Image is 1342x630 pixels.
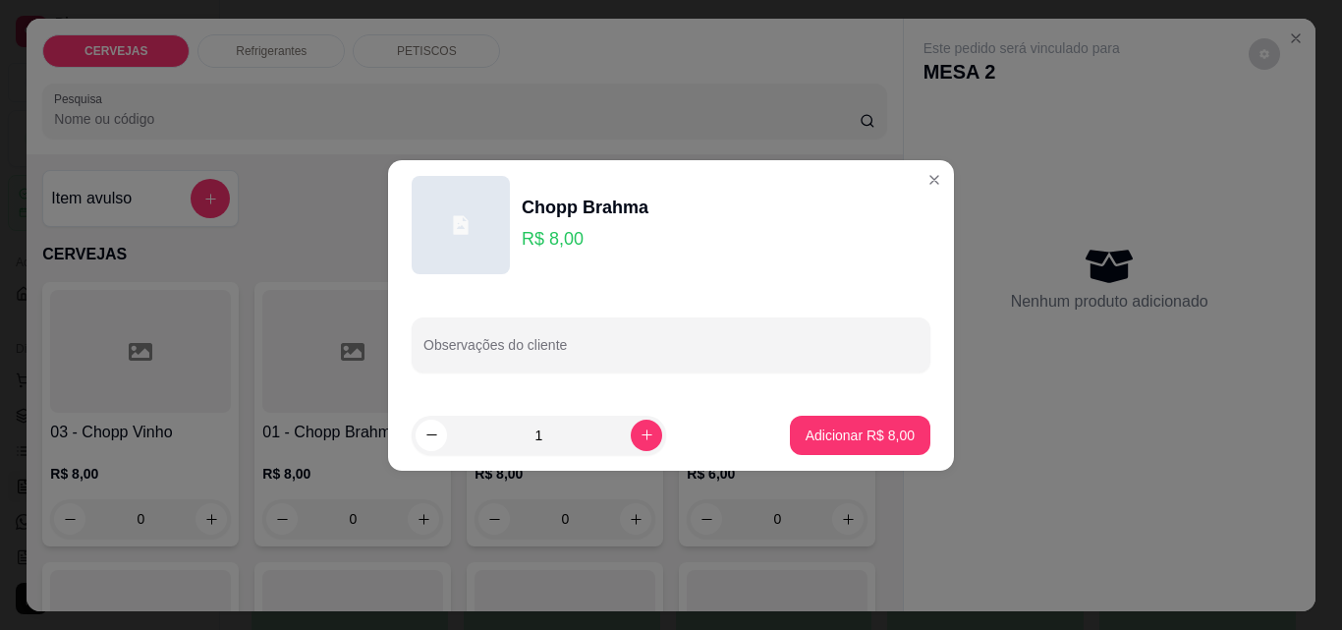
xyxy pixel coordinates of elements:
[919,164,950,196] button: Close
[522,225,648,253] p: R$ 8,00
[423,343,919,363] input: Observações do cliente
[522,194,648,221] div: Chopp Brahma
[416,420,447,451] button: decrease-product-quantity
[631,420,662,451] button: increase-product-quantity
[790,416,930,455] button: Adicionar R$ 8,00
[806,426,915,445] p: Adicionar R$ 8,00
